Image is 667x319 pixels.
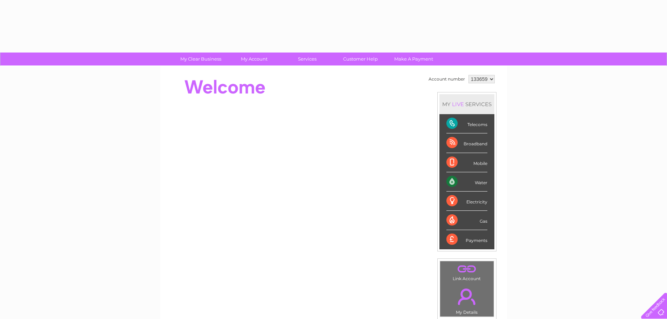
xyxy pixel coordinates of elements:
[440,261,494,283] td: Link Account
[446,211,487,230] div: Gas
[446,114,487,133] div: Telecoms
[442,284,492,309] a: .
[332,53,389,65] a: Customer Help
[439,94,494,114] div: MY SERVICES
[225,53,283,65] a: My Account
[446,230,487,249] div: Payments
[278,53,336,65] a: Services
[385,53,443,65] a: Make A Payment
[442,263,492,275] a: .
[446,153,487,172] div: Mobile
[427,73,467,85] td: Account number
[446,133,487,153] div: Broadband
[446,192,487,211] div: Electricity
[446,172,487,192] div: Water
[440,283,494,317] td: My Details
[451,101,465,108] div: LIVE
[172,53,230,65] a: My Clear Business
